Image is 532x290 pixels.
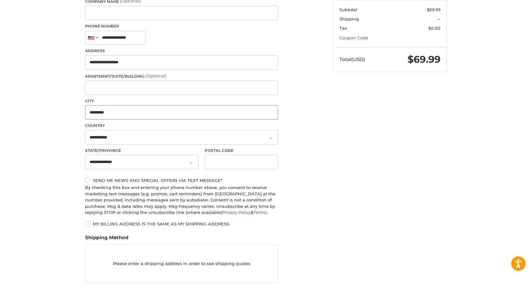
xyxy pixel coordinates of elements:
[85,234,128,244] legend: Shipping Method
[479,273,532,290] iframe: Google Customer Reviews
[254,210,267,215] a: Terms
[222,210,251,215] a: Privacy Policy
[339,7,357,12] span: Subtotal
[85,178,278,183] label: Send me news and special offers via text message*
[85,23,278,29] label: Phone Number
[85,258,278,270] p: Please enter a shipping address in order to see shipping quotes
[85,98,278,104] label: City
[85,73,278,79] label: Apartment/Suite/Building
[428,26,441,31] span: $0.00
[85,123,278,129] label: Country
[339,26,347,31] span: Tax
[437,16,441,21] span: --
[339,16,359,21] span: Shipping
[427,7,441,12] span: $69.99
[85,148,198,153] label: State/Province
[205,148,278,153] label: Postal Code
[85,48,278,54] label: Address
[408,53,441,65] span: $69.99
[85,221,278,226] label: My billing address is the same as my shipping address.
[85,31,100,45] div: United States: +1
[85,184,278,216] div: By checking this box and entering your phone number above, you consent to receive marketing text ...
[339,35,368,40] a: Coupon Code
[146,73,167,78] small: (Optional)
[339,56,365,62] span: Total (USD)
